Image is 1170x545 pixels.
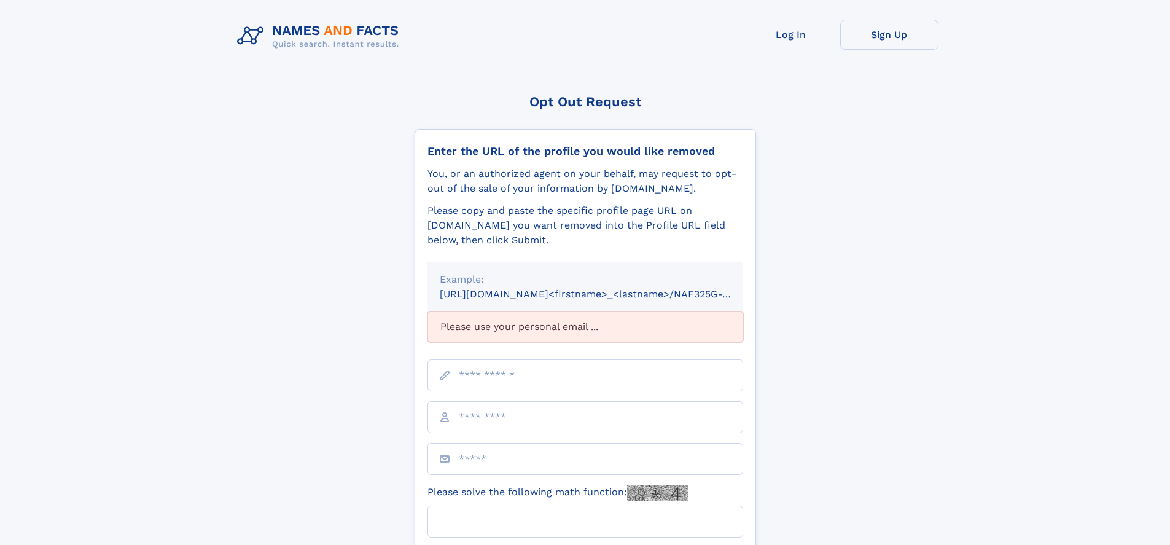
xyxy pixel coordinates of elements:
div: Please copy and paste the specific profile page URL on [DOMAIN_NAME] you want removed into the Pr... [427,203,743,248]
img: Logo Names and Facts [232,20,409,53]
label: Please solve the following math function: [427,485,688,501]
div: Opt Out Request [415,94,756,109]
div: Enter the URL of the profile you would like removed [427,144,743,158]
a: Sign Up [840,20,938,50]
div: Please use your personal email ... [427,312,743,342]
div: You, or an authorized agent on your behalf, may request to opt-out of the sale of your informatio... [427,167,743,196]
small: [URL][DOMAIN_NAME]<firstname>_<lastname>/NAF325G-xxxxxxxx [440,288,766,300]
div: Example: [440,272,731,287]
a: Log In [742,20,840,50]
